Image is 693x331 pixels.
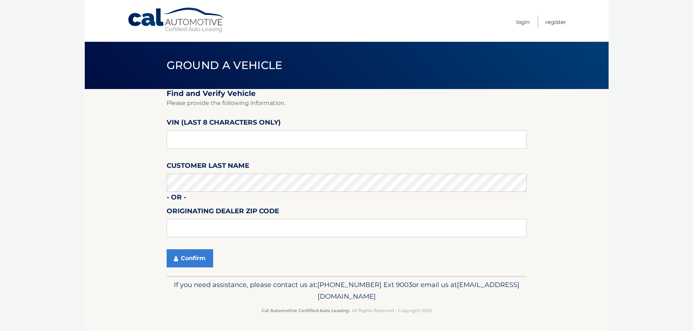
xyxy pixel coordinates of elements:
[167,206,279,219] label: Originating Dealer Zip Code
[167,89,527,98] h2: Find and Verify Vehicle
[167,58,283,72] span: Ground a Vehicle
[127,7,226,33] a: Cal Automotive
[171,307,522,314] p: - All Rights Reserved - Copyright 2025
[167,117,281,130] label: VIN (last 8 characters only)
[516,16,530,28] a: Login
[262,308,349,313] strong: Cal Automotive Certified Auto Leasing
[171,279,522,302] p: If you need assistance, please contact us at: or email us at
[167,160,249,174] label: Customer Last Name
[317,280,412,289] span: [PHONE_NUMBER] Ext 9003
[167,98,527,108] p: Please provide the following information.
[545,16,566,28] a: Register
[167,192,186,205] label: - or -
[167,249,213,267] button: Confirm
